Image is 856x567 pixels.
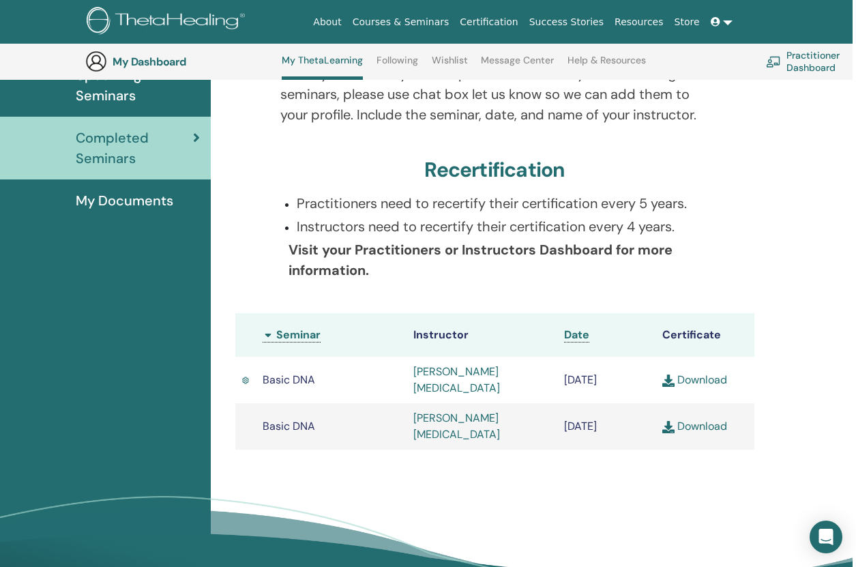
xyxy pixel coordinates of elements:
img: logo.png [87,7,250,38]
span: My Documents [76,190,173,211]
a: Message Center [481,55,554,76]
img: generic-user-icon.jpg [85,50,107,72]
img: Active Certificate [242,375,249,386]
b: Visit your Practitioners or Instructors Dashboard for more information. [289,241,673,279]
th: Certificate [655,313,754,357]
a: Store [669,10,705,35]
img: download.svg [662,421,675,433]
div: Open Intercom Messenger [810,521,842,553]
h3: Recertification [424,158,565,182]
span: Completed Seminars [76,128,193,169]
a: Download [662,419,727,433]
span: Basic DNA [263,373,315,387]
a: [PERSON_NAME][MEDICAL_DATA] [413,411,500,441]
a: Certification [454,10,523,35]
p: Instructors need to recertify their certification every 4 years. [297,216,709,237]
a: Resources [609,10,669,35]
a: Date [564,328,589,343]
td: [DATE] [557,357,656,403]
a: Help & Resources [567,55,646,76]
img: chalkboard-teacher.svg [766,56,781,67]
h3: My Dashboard [113,55,249,68]
th: Instructor [407,313,557,357]
a: My ThetaLearning [282,55,363,80]
a: Wishlist [432,55,468,76]
a: Courses & Seminars [347,10,455,35]
td: [DATE] [557,403,656,450]
a: [PERSON_NAME][MEDICAL_DATA] [413,364,500,395]
span: Upcoming Seminars [76,65,200,106]
a: Success Stories [524,10,609,35]
img: download.svg [662,375,675,387]
a: Following [377,55,418,76]
p: Below you can find your completed seminars. If you see missing seminars, please use chat box let ... [280,63,709,125]
span: Basic DNA [263,419,315,433]
p: Practitioners need to recertify their certification every 5 years. [297,193,709,214]
a: About [308,10,346,35]
a: Download [662,373,727,387]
